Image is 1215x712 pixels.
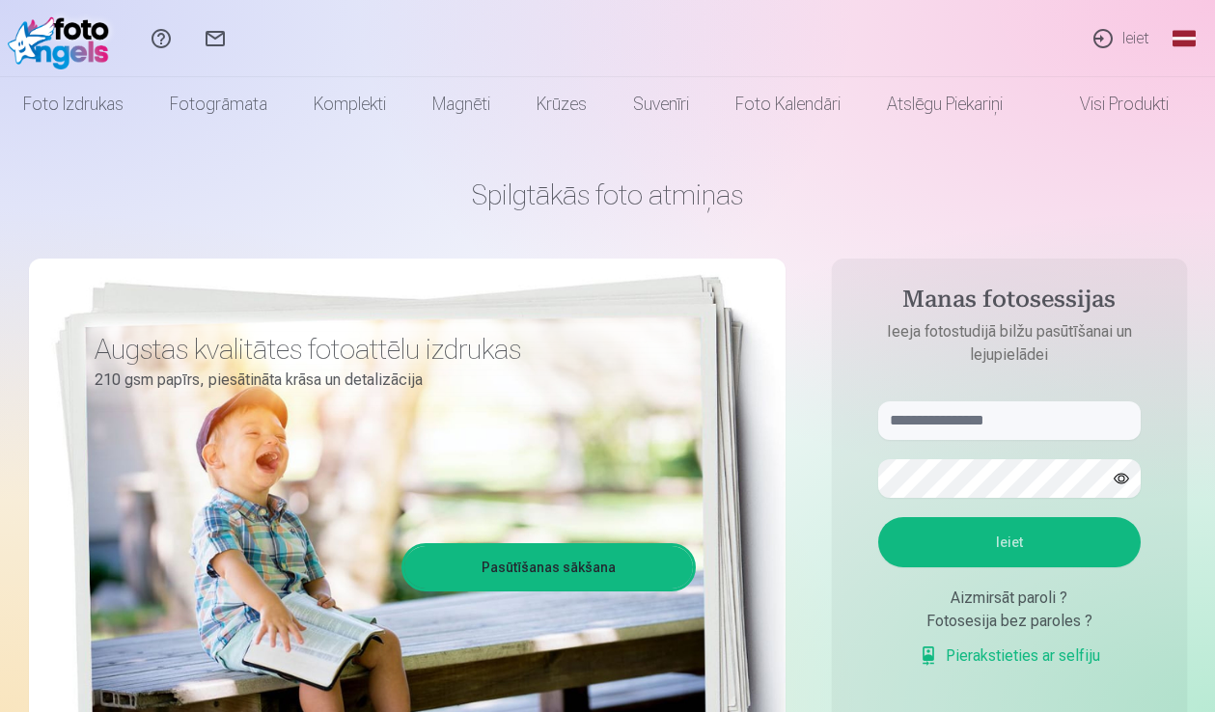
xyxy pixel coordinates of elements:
p: 210 gsm papīrs, piesātināta krāsa un detalizācija [95,367,681,394]
div: Aizmirsāt paroli ? [878,587,1141,610]
a: Pasūtīšanas sākšana [404,546,693,589]
a: Suvenīri [610,77,712,131]
p: Ieeja fotostudijā bilžu pasūtīšanai un lejupielādei [859,320,1160,367]
button: Ieiet [878,517,1141,567]
a: Pierakstieties ar selfiju [919,644,1100,668]
a: Magnēti [409,77,513,131]
a: Visi produkti [1026,77,1192,131]
a: Krūzes [513,77,610,131]
h3: Augstas kvalitātes fotoattēlu izdrukas [95,332,681,367]
a: Atslēgu piekariņi [864,77,1026,131]
div: Fotosesija bez paroles ? [878,610,1141,633]
h4: Manas fotosessijas [859,286,1160,320]
img: /fa1 [8,8,119,69]
a: Fotogrāmata [147,77,290,131]
a: Foto kalendāri [712,77,864,131]
a: Komplekti [290,77,409,131]
h1: Spilgtākās foto atmiņas [29,178,1187,212]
